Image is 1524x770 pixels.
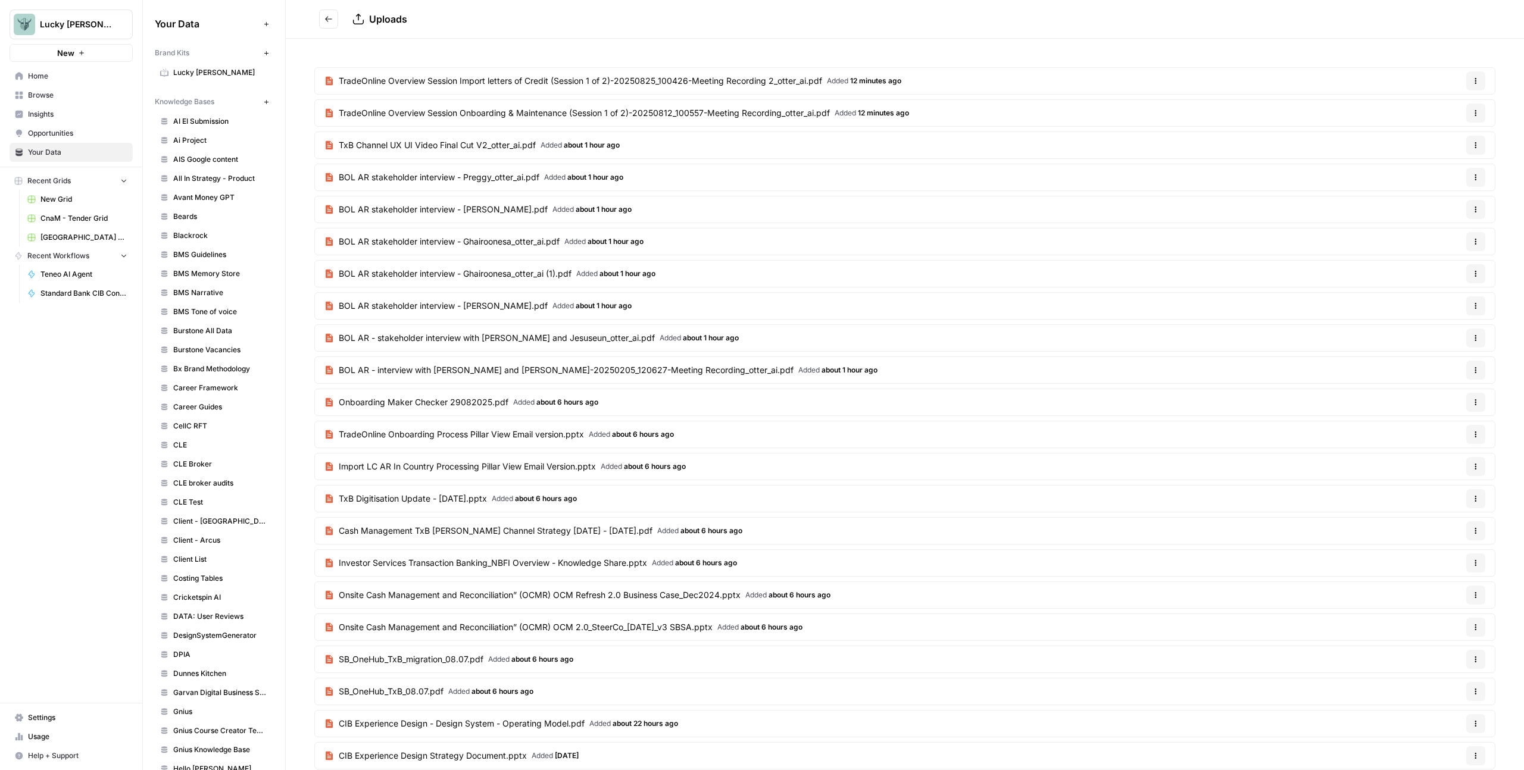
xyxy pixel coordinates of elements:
span: BOL AR - interview with [PERSON_NAME] and [PERSON_NAME]-20250205_120627-Meeting Recording_otter_a... [339,364,794,376]
span: CLE broker audits [173,478,268,489]
a: Onsite Cash Management and Reconciliation” (OCMR) OCM Refresh 2.0 Business Case_Dec2024.pptxAdded... [315,582,840,608]
a: Gnius [155,702,273,721]
a: CLE Test [155,493,273,512]
span: SB_OneHub_TxB_08.07.pdf [339,686,444,697]
span: about 6 hours ago [675,558,737,567]
span: New [57,47,74,59]
a: BOL AR - interview with [PERSON_NAME] and [PERSON_NAME]-20250205_120627-Meeting Recording_otter_a... [315,357,887,383]
a: Gnius Course Creator Temp Storage [155,721,273,740]
span: BOL AR stakeholder interview - [PERSON_NAME].pdf [339,300,548,312]
span: Added [532,750,579,761]
span: about 1 hour ago [822,365,877,374]
a: Usage [10,727,133,746]
a: Settings [10,708,133,727]
span: Added [798,365,877,375]
a: Standard Bank CIB Connected Experiences [22,284,133,303]
a: Insights [10,105,133,124]
span: Added [544,172,623,183]
span: Costing Tables [173,573,268,584]
span: Blackrock [173,230,268,241]
span: Added [448,686,533,697]
span: Beards [173,211,268,222]
span: Added [589,429,674,440]
span: Burstone Vacancies [173,345,268,355]
a: DesignSystemGenerator [155,626,273,645]
a: TradeOnline Onboarding Process Pillar View Email version.pptxAdded about 6 hours ago [315,421,683,447]
a: Onboarding Maker Checker 29082025.pdfAdded about 6 hours ago [315,389,608,415]
a: Burstone All Data [155,321,273,340]
a: Burstone Vacancies [155,340,273,359]
span: Uploads [369,13,407,25]
span: Added [657,525,742,536]
a: Lucky [PERSON_NAME] [155,63,273,82]
span: BMS Memory Store [173,268,268,279]
span: Gnius Knowledge Base [173,744,268,755]
a: TradeOnline Overview Session Onboarding & Maintenance (Session 1 of 2)-20250812_100557-Meeting Re... [315,100,919,126]
a: CIB Experience Design Strategy Document.pptxAdded [DATE] [315,743,588,769]
span: Client - [GEOGRAPHIC_DATA] [173,516,268,527]
a: BOL AR stakeholder interview - Preggy_otter_ai.pdfAdded about 1 hour ago [315,164,633,190]
span: Added [576,268,655,279]
span: Your Data [155,17,259,31]
span: CLE Broker [173,459,268,469]
span: Opportunities [28,128,127,139]
span: Added [827,76,901,86]
a: Your Data [10,143,133,162]
span: TxB Digitisation Update - [DATE].pptx [339,493,487,505]
a: Client - Arcus [155,531,273,550]
span: Added [745,590,830,600]
span: Added [541,140,620,151]
button: New [10,44,133,62]
a: SB_OneHub_TxB_08.07.pdfAdded about 6 hours ago [315,678,543,705]
button: Go back [319,10,338,29]
span: 12 minutes ago [850,76,901,85]
a: Gnius Knowledge Base [155,740,273,759]
span: Browse [28,90,127,101]
span: Client List [173,554,268,565]
span: Added [488,654,573,665]
span: Knowledge Bases [155,96,214,107]
span: about 1 hour ago [576,301,632,310]
a: Costing Tables [155,569,273,588]
span: Recent Workflows [27,251,89,261]
span: BMS Narrative [173,287,268,298]
a: TxB Digitisation Update - [DATE].pptxAdded about 6 hours ago [315,486,586,512]
a: All In Strategy - Product [155,169,273,188]
span: about 6 hours ago [536,397,598,406]
span: about 6 hours ago [624,462,686,471]
span: Burstone All Data [173,325,268,336]
span: Recent Grids [27,176,71,186]
a: BOL AR - stakeholder interview with [PERSON_NAME] and Jesuseun_otter_ai.pdfAdded about 1 hour ago [315,325,748,351]
span: TradeOnline Onboarding Process Pillar View Email version.pptx [339,428,584,440]
a: TxB Channel UX UI Video Final Cut V2_otter_ai.pdfAdded about 1 hour ago [315,132,629,158]
a: Client - [GEOGRAPHIC_DATA] [155,512,273,531]
a: Beards [155,207,273,226]
span: about 1 hour ago [683,333,739,342]
a: Blackrock [155,226,273,245]
a: BOL AR stakeholder interview - Ghairoonesa_otter_ai (1).pdfAdded about 1 hour ago [315,261,665,287]
span: BMS Tone of voice [173,306,268,317]
span: AI EI Submission [173,116,268,127]
span: Career Framework [173,383,268,393]
span: BOL AR stakeholder interview - Ghairoonesa_otter_ai (1).pdf [339,268,571,280]
a: BOL AR stakeholder interview - [PERSON_NAME].pdfAdded about 1 hour ago [315,293,641,319]
span: about 6 hours ago [515,494,577,503]
a: Garvan Digital Business Strategy [155,683,273,702]
span: Home [28,71,127,82]
span: CIB Experience Design Strategy Document.pptx [339,750,527,762]
a: CLE Broker [155,455,273,474]
a: Client List [155,550,273,569]
a: TradeOnline Overview Session Import letters of Credit (Session 1 of 2)-20250825_100426-Meeting Re... [315,68,911,94]
a: BMS Narrative [155,283,273,302]
a: Dunnes Kitchen [155,664,273,683]
span: Insights [28,109,127,120]
span: about 6 hours ago [769,590,830,599]
span: Onboarding Maker Checker 29082025.pdf [339,396,508,408]
a: CellC RFT [155,417,273,436]
a: DATA: User Reviews [155,607,273,626]
span: New Grid [40,194,127,205]
span: Dunnes Kitchen [173,668,268,679]
span: Ai Project [173,135,268,146]
a: BMS Guidelines [155,245,273,264]
span: Teneo AI Agent [40,269,127,280]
